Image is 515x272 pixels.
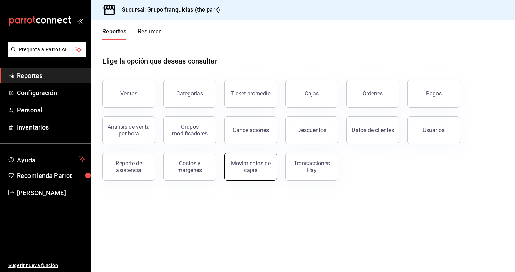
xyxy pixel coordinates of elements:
[297,127,326,133] div: Descuentos
[233,127,269,133] div: Cancelaciones
[107,160,150,173] div: Reporte de asistencia
[231,90,271,97] div: Ticket promedio
[285,153,338,181] button: Transacciones Pay
[352,127,394,133] div: Datos de clientes
[102,80,155,108] button: Ventas
[17,122,85,132] span: Inventarios
[5,51,86,58] a: Pregunta a Parrot AI
[423,127,445,133] div: Usuarios
[426,90,442,97] div: Pagos
[17,71,85,80] span: Reportes
[163,80,216,108] button: Categorías
[77,18,83,24] button: open_drawer_menu
[224,80,277,108] button: Ticket promedio
[285,80,338,108] a: Cajas
[17,105,85,115] span: Personal
[8,42,86,57] button: Pregunta a Parrot AI
[176,90,203,97] div: Categorías
[285,116,338,144] button: Descuentos
[224,116,277,144] button: Cancelaciones
[17,188,85,198] span: [PERSON_NAME]
[8,262,85,269] span: Sugerir nueva función
[17,155,76,163] span: Ayuda
[362,90,383,97] div: Órdenes
[407,116,460,144] button: Usuarios
[17,171,85,180] span: Recomienda Parrot
[346,116,399,144] button: Datos de clientes
[138,28,162,40] button: Resumen
[116,6,220,14] h3: Sucursal: Grupo franquicias (the park)
[102,116,155,144] button: Análisis de venta por hora
[102,153,155,181] button: Reporte de asistencia
[407,80,460,108] button: Pagos
[168,160,211,173] div: Costos y márgenes
[305,89,319,98] div: Cajas
[102,28,127,40] button: Reportes
[168,124,211,137] div: Grupos modificadores
[229,160,272,173] div: Movimientos de cajas
[102,56,217,66] h1: Elige la opción que deseas consultar
[102,28,162,40] div: navigation tabs
[290,160,333,173] div: Transacciones Pay
[346,80,399,108] button: Órdenes
[120,90,137,97] div: Ventas
[19,46,75,53] span: Pregunta a Parrot AI
[163,153,216,181] button: Costos y márgenes
[17,88,85,98] span: Configuración
[224,153,277,181] button: Movimientos de cajas
[163,116,216,144] button: Grupos modificadores
[107,124,150,137] div: Análisis de venta por hora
